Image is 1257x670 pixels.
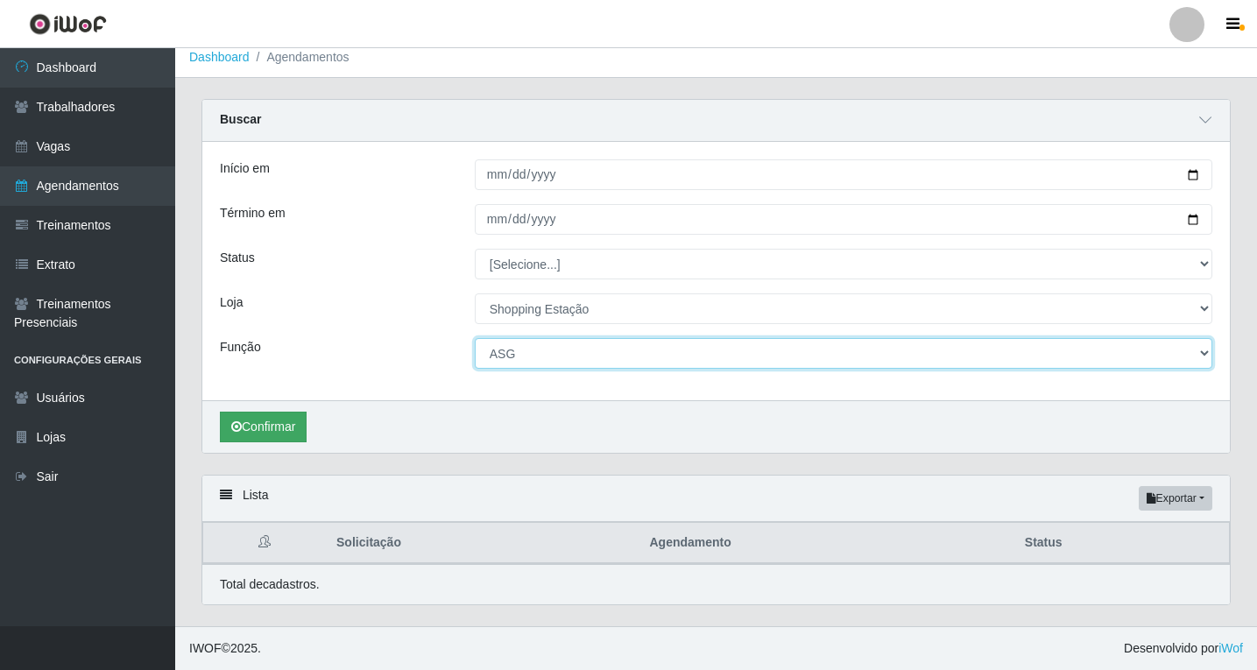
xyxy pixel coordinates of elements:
[220,249,255,267] label: Status
[220,293,243,312] label: Loja
[1139,486,1212,511] button: Exportar
[1218,641,1243,655] a: iWof
[639,523,1013,564] th: Agendamento
[220,338,261,356] label: Função
[29,13,107,35] img: CoreUI Logo
[220,412,307,442] button: Confirmar
[189,50,250,64] a: Dashboard
[189,639,261,658] span: © 2025 .
[475,204,1212,235] input: 00/00/0000
[1124,639,1243,658] span: Desenvolvido por
[220,575,320,594] p: Total de cadastros.
[220,112,261,126] strong: Buscar
[326,523,639,564] th: Solicitação
[475,159,1212,190] input: 00/00/0000
[202,476,1230,522] div: Lista
[220,204,286,222] label: Término em
[175,38,1257,78] nav: breadcrumb
[220,159,270,178] label: Início em
[250,48,350,67] li: Agendamentos
[189,641,222,655] span: IWOF
[1014,523,1230,564] th: Status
